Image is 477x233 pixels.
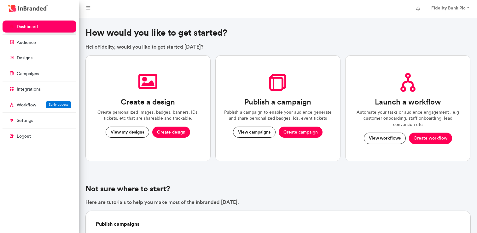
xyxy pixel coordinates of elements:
[3,21,76,33] a: dashboard
[152,127,190,138] button: Create design
[17,71,39,77] p: campaigns
[3,36,76,48] a: audience
[223,109,333,122] p: Publish a campaign to enable your audience generate and share personalized badges, Ids, event tic...
[353,109,462,128] p: Automate your tasks or audience engagement . e.g customer onboarding, staff onboarding, lead conv...
[17,24,38,30] p: dashboard
[3,99,76,111] a: WorkflowEarly access
[279,127,323,138] button: Create campaign
[431,5,466,11] strong: Fidelity Bank Plc
[49,102,68,107] span: Early access
[233,127,276,138] button: View campaigns
[244,98,311,107] h3: Publish a campaign
[409,133,452,144] button: Create workflow
[85,27,471,38] h3: How would you like to get started?
[3,52,76,64] a: designs
[7,3,49,14] img: InBranded Logo
[17,39,36,46] p: audience
[375,98,441,107] h3: Launch a workflow
[3,114,76,126] a: settings
[85,184,471,194] h4: Not sure where to start?
[121,98,175,107] h3: Create a design
[364,133,406,144] button: View workflows
[93,109,203,122] p: Create personalized images, badges, banners, IDs, tickets, etc that are shareable and trackable.
[85,199,471,206] p: Here are tutorials to help you make most of the inbranded [DATE].
[17,55,32,61] p: designs
[17,86,41,93] p: integrations
[17,102,36,108] p: Workflow
[425,3,474,15] a: Fidelity Bank Plc
[17,117,33,124] p: settings
[3,83,76,95] a: integrations
[85,43,471,50] p: Hello Fidelity , would you like to get started [DATE]?
[106,127,149,138] button: View my designs
[3,68,76,80] a: campaigns
[17,133,31,140] p: logout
